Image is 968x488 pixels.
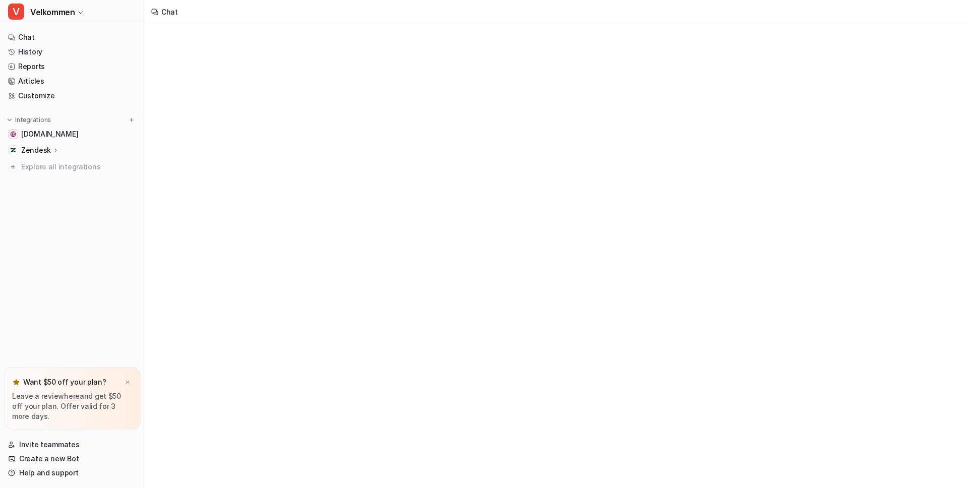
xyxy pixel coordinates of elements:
img: menu_add.svg [128,116,135,124]
span: Explore all integrations [21,159,137,175]
p: Integrations [15,116,51,124]
a: Invite teammates [4,438,141,452]
p: Leave a review and get $50 off your plan. Offer valid for 3 more days. [12,391,133,421]
img: explore all integrations [8,162,18,172]
a: Create a new Bot [4,452,141,466]
img: expand menu [6,116,13,124]
a: Explore all integrations [4,160,141,174]
p: Want $50 off your plan? [23,377,106,387]
a: velkommen.dk[DOMAIN_NAME] [4,127,141,141]
img: x [125,379,131,386]
a: History [4,45,141,59]
button: Integrations [4,115,54,125]
img: Zendesk [10,147,16,153]
a: here [64,392,80,400]
img: velkommen.dk [10,131,16,137]
a: Help and support [4,466,141,480]
a: Chat [4,30,141,44]
a: Articles [4,74,141,88]
a: Customize [4,89,141,103]
a: Reports [4,59,141,74]
div: Chat [161,7,178,17]
span: V [8,4,24,20]
span: [DOMAIN_NAME] [21,129,78,139]
span: Velkommen [30,5,75,19]
p: Zendesk [21,145,51,155]
img: star [12,378,20,386]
